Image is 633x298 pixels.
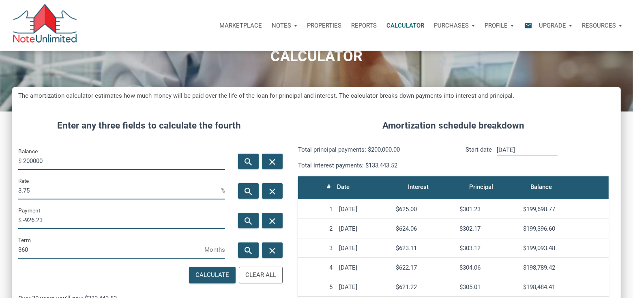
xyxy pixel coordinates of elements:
[339,244,390,252] div: [DATE]
[262,154,283,169] button: close
[204,243,225,256] span: Months
[337,181,350,193] div: Date
[396,264,453,271] div: $622.17
[301,283,332,291] div: 5
[221,184,225,197] span: %
[23,152,225,170] input: Balance
[244,187,253,197] i: search
[301,244,332,252] div: 3
[523,244,605,252] div: $199,093.48
[12,4,77,47] img: NoteUnlimited
[459,264,517,271] div: $304.06
[582,22,616,29] p: Resources
[469,181,493,193] div: Principal
[327,181,330,193] div: #
[262,242,283,258] button: close
[18,181,221,199] input: Rate
[238,154,259,169] button: search
[466,145,492,170] p: Start date
[530,181,552,193] div: Balance
[268,157,277,167] i: close
[480,13,519,38] button: Profile
[301,206,332,213] div: 1
[215,13,267,38] button: Marketplace
[18,146,38,156] label: Balance
[408,181,429,193] div: Interest
[238,213,259,228] button: search
[245,270,276,280] div: Clear All
[539,22,566,29] p: Upgrade
[272,22,291,29] p: Notes
[429,13,480,38] button: Purchases
[459,225,517,232] div: $302.17
[238,183,259,199] button: search
[523,264,605,271] div: $198,789.42
[301,264,332,271] div: 4
[339,206,390,213] div: [DATE]
[534,13,577,38] button: Upgrade
[18,176,29,186] label: Rate
[339,283,390,291] div: [DATE]
[459,206,517,213] div: $301.23
[18,235,31,245] label: Term
[268,246,277,256] i: close
[189,267,236,283] button: Calculate
[523,225,605,232] div: $199,396.60
[239,267,283,283] button: Clear All
[459,283,517,291] div: $305.01
[18,154,23,167] span: $
[396,225,453,232] div: $624.06
[267,13,302,38] button: Notes
[6,48,627,65] h1: CALCULATOR
[346,13,382,38] button: Reports
[523,283,605,291] div: $198,484.41
[18,119,280,133] h4: Enter any three fields to calculate the fourth
[307,22,341,29] p: Properties
[268,187,277,197] i: close
[262,213,283,228] button: close
[238,242,259,258] button: search
[518,13,534,38] button: email
[18,91,615,101] h5: The amortization calculator estimates how much money will be paid over the life of the loan for p...
[244,246,253,256] i: search
[351,22,377,29] p: Reports
[244,216,253,226] i: search
[23,211,225,229] input: Payment
[524,21,533,30] i: email
[302,13,346,38] a: Properties
[298,161,447,170] p: Total interest payments: $133,443.52
[523,206,605,213] div: $199,698.77
[244,157,253,167] i: search
[292,119,615,133] h4: Amortization schedule breakdown
[485,22,508,29] p: Profile
[18,206,40,215] label: Payment
[434,22,469,29] p: Purchases
[195,270,229,280] div: Calculate
[298,145,447,154] p: Total principal payments: $200,000.00
[339,225,390,232] div: [DATE]
[301,225,332,232] div: 2
[396,206,453,213] div: $625.00
[339,264,390,271] div: [DATE]
[382,13,429,38] a: Calculator
[396,283,453,291] div: $621.22
[396,244,453,252] div: $623.11
[459,244,517,252] div: $303.12
[577,13,627,38] button: Resources
[18,240,204,259] input: Term
[18,214,23,227] span: $
[268,216,277,226] i: close
[219,22,262,29] p: Marketplace
[386,22,424,29] p: Calculator
[262,183,283,199] button: close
